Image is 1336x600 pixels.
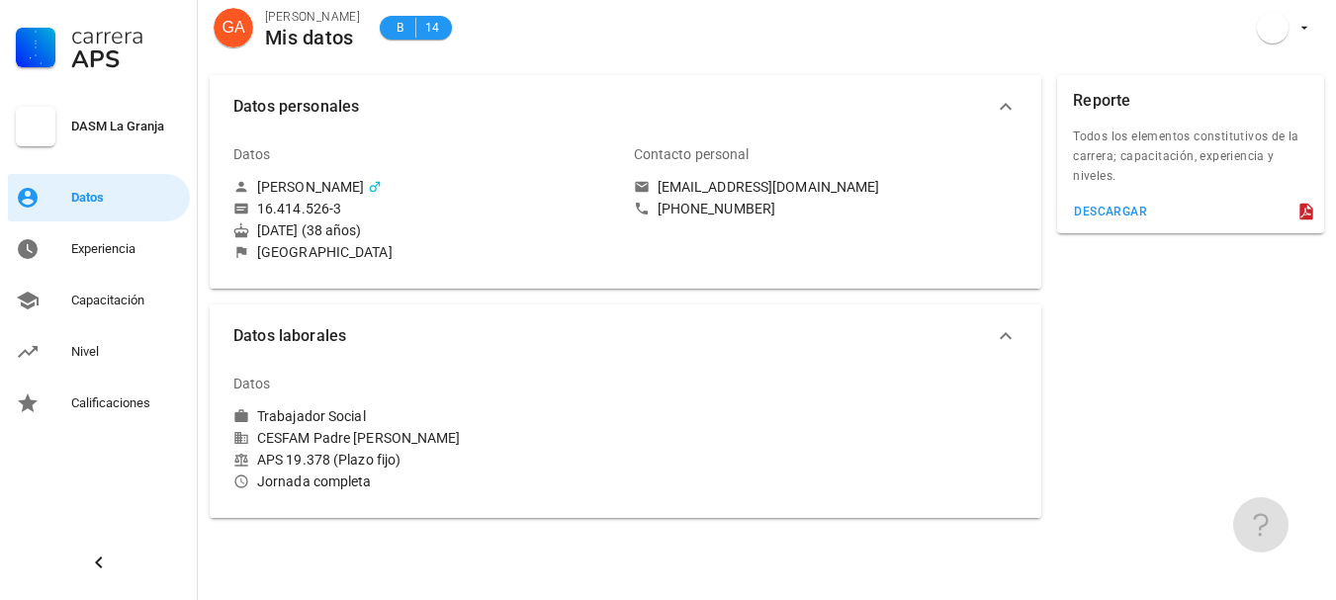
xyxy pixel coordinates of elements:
div: [GEOGRAPHIC_DATA] [257,243,393,261]
button: Datos laborales [210,304,1041,368]
a: Datos [8,174,190,221]
div: Reporte [1073,75,1130,127]
div: [PERSON_NAME] [265,7,360,27]
div: descargar [1073,205,1147,218]
div: Carrera [71,24,182,47]
div: Trabajador Social [257,407,366,425]
a: Nivel [8,328,190,376]
div: Nivel [71,344,182,360]
button: descargar [1065,198,1155,225]
div: avatar [214,8,253,47]
div: Datos [71,190,182,206]
div: avatar [1257,12,1289,43]
div: Contacto personal [634,130,750,178]
a: [PHONE_NUMBER] [634,200,1019,217]
span: Datos laborales [233,322,994,350]
div: DASM La Granja [71,119,182,134]
a: Calificaciones [8,380,190,427]
a: Experiencia [8,225,190,273]
button: Datos personales [210,75,1041,138]
div: APS 19.378 (Plazo fijo) [233,451,618,469]
div: Experiencia [71,241,182,257]
div: [PERSON_NAME] [257,178,364,196]
div: Jornada completa [233,472,618,490]
button: avatar [1244,10,1320,45]
div: Mis datos [265,27,360,48]
span: B [392,18,407,38]
div: [EMAIL_ADDRESS][DOMAIN_NAME] [658,178,880,196]
div: Datos [233,130,271,178]
span: GA [222,8,244,47]
div: Todos los elementos constitutivos de la carrera; capacitación, experiencia y niveles. [1057,127,1324,198]
div: [DATE] (38 años) [233,221,618,239]
a: [EMAIL_ADDRESS][DOMAIN_NAME] [634,178,1019,196]
a: Capacitación [8,277,190,324]
div: APS [71,47,182,71]
div: CESFAM Padre [PERSON_NAME] [233,429,618,447]
div: 16.414.526-3 [257,200,341,217]
div: Calificaciones [71,395,182,411]
div: Capacitación [71,293,182,308]
div: Datos [233,360,271,407]
span: 14 [424,18,440,38]
div: [PHONE_NUMBER] [658,200,775,217]
span: Datos personales [233,93,994,121]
